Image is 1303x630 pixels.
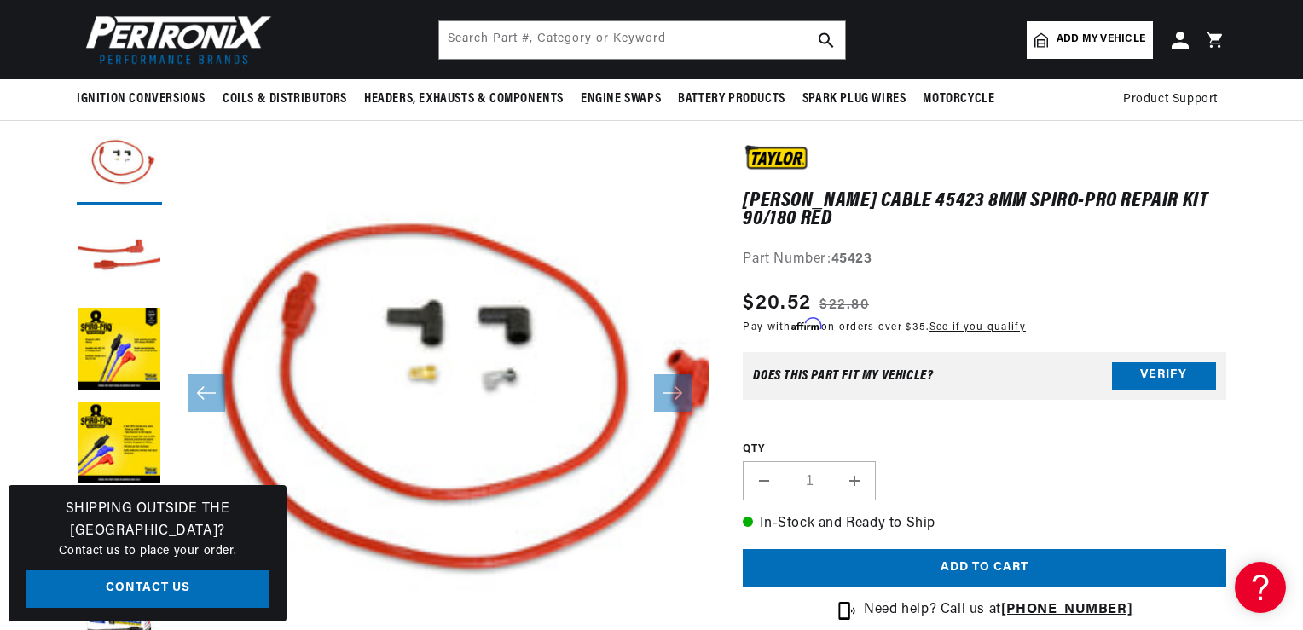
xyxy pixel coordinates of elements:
[743,319,1026,335] p: Pay with on orders over $35.
[356,79,572,119] summary: Headers, Exhausts & Components
[1057,32,1145,48] span: Add my vehicle
[929,322,1026,332] a: See if you qualify - Learn more about Affirm Financing (opens in modal)
[439,21,845,59] input: Search Part #, Category or Keyword
[1123,79,1226,120] summary: Product Support
[364,90,564,108] span: Headers, Exhausts & Components
[77,90,206,108] span: Ignition Conversions
[654,374,692,412] button: Slide right
[864,600,1132,622] p: Need help? Call us at
[214,79,356,119] summary: Coils & Distributors
[743,442,1226,457] label: QTY
[743,549,1226,587] button: Add to cart
[1027,21,1153,59] a: Add my vehicle
[808,21,845,59] button: search button
[26,542,269,561] p: Contact us to place your order.
[26,499,269,542] h3: Shipping Outside the [GEOGRAPHIC_DATA]?
[802,90,906,108] span: Spark Plug Wires
[581,90,661,108] span: Engine Swaps
[77,79,214,119] summary: Ignition Conversions
[77,308,162,393] button: Load image 3 in gallery view
[794,79,915,119] summary: Spark Plug Wires
[743,514,1226,536] p: In-Stock and Ready to Ship
[831,252,872,266] strong: 45423
[743,249,1226,271] div: Part Number:
[743,288,811,319] span: $20.52
[572,79,669,119] summary: Engine Swaps
[743,194,1226,228] h1: [PERSON_NAME] Cable 45423 8mm Spiro-Pro Repair Kit 90/180 red
[923,90,994,108] span: Motorcycle
[753,369,933,383] div: Does This part fit My vehicle?
[819,295,869,315] s: $22.80
[678,90,785,108] span: Battery Products
[791,318,821,331] span: Affirm
[188,374,225,412] button: Slide left
[1112,362,1216,390] button: Verify
[669,79,794,119] summary: Battery Products
[77,402,162,487] button: Load image 4 in gallery view
[1001,604,1132,617] a: [PHONE_NUMBER]
[223,90,347,108] span: Coils & Distributors
[77,214,162,299] button: Load image 2 in gallery view
[26,570,269,609] a: Contact Us
[77,10,273,69] img: Pertronix
[914,79,1003,119] summary: Motorcycle
[1123,90,1218,109] span: Product Support
[77,120,162,205] button: Load image 1 in gallery view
